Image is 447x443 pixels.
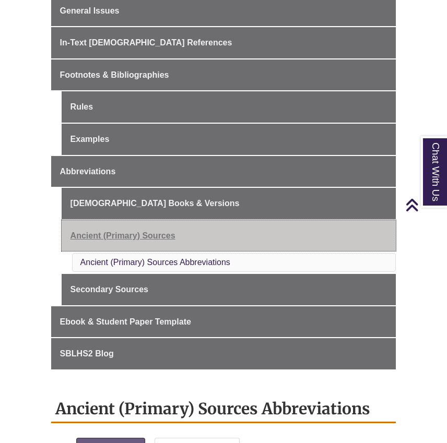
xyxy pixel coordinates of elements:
a: Ancient (Primary) Sources [62,220,396,252]
a: Ancient (Primary) Sources Abbreviations [80,258,230,267]
span: SBLHS2 Blog [60,349,114,358]
span: General Issues [60,6,120,15]
a: In-Text [DEMOGRAPHIC_DATA] References [51,27,396,58]
span: In-Text [DEMOGRAPHIC_DATA] References [60,38,232,47]
a: Back to Top [405,198,444,212]
a: SBLHS2 Blog [51,338,396,369]
span: Footnotes & Bibliographies [60,70,169,79]
a: Abbreviations [51,156,396,187]
a: Rules [62,91,396,123]
a: Ebook & Student Paper Template [51,306,396,338]
h2: Ancient (Primary) Sources Abbreviations [51,396,396,423]
span: Abbreviations [60,167,116,176]
a: [DEMOGRAPHIC_DATA] Books & Versions [62,188,396,219]
span: Ebook & Student Paper Template [60,317,191,326]
a: Secondary Sources [62,274,396,305]
a: Footnotes & Bibliographies [51,59,396,91]
a: Examples [62,124,396,155]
